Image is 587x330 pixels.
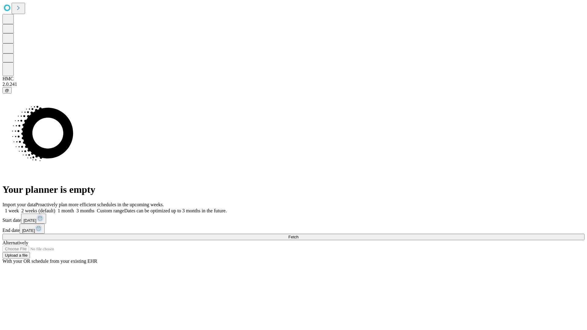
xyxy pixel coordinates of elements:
[21,208,55,213] span: 2 weeks (default)
[24,218,36,223] span: [DATE]
[2,202,35,207] span: Import your data
[2,240,28,245] span: Alternatively
[2,82,585,87] div: 2.0.241
[5,208,19,213] span: 1 week
[2,76,585,82] div: HMC
[2,184,585,195] h1: Your planner is empty
[76,208,94,213] span: 3 months
[2,234,585,240] button: Fetch
[124,208,227,213] span: Dates can be optimized up to 3 months in the future.
[20,224,45,234] button: [DATE]
[288,235,298,239] span: Fetch
[2,252,30,258] button: Upload a file
[21,214,46,224] button: [DATE]
[5,88,9,93] span: @
[2,258,97,264] span: With your OR schedule from your existing EHR
[35,202,164,207] span: Proactively plan more efficient schedules in the upcoming weeks.
[22,228,35,233] span: [DATE]
[2,87,12,94] button: @
[97,208,124,213] span: Custom range
[2,214,585,224] div: Start date
[58,208,74,213] span: 1 month
[2,224,585,234] div: End date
